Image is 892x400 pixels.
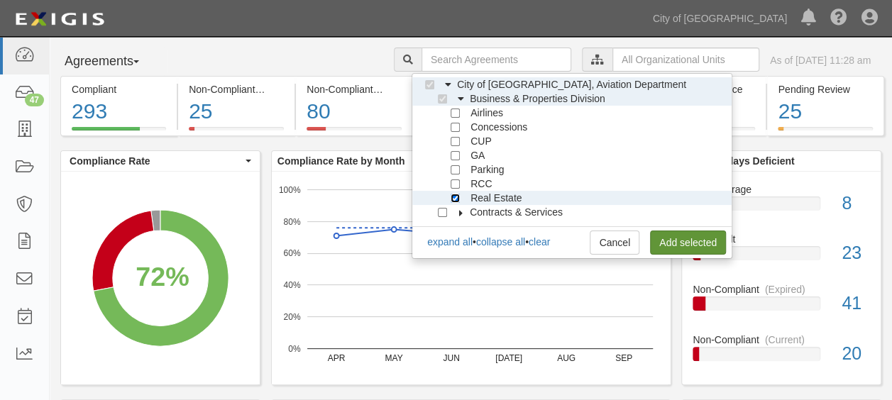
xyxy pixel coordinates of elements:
[770,53,871,67] div: As of [DATE] 11:28 am
[385,353,402,363] text: MAY
[830,10,847,27] i: Help Center - Complianz
[60,127,177,138] a: Compliant293
[765,333,805,347] div: (Current)
[60,48,167,76] button: Agreements
[778,96,872,127] div: 25
[307,96,402,127] div: 80
[682,182,881,196] div: No Coverage
[427,236,473,248] a: expand all
[283,280,300,290] text: 40%
[688,155,794,167] b: Over 90 days Deficient
[260,82,300,96] div: (Current)
[296,127,412,138] a: Non-Compliant(Expired)80
[778,82,872,96] div: Pending Review
[178,127,294,138] a: Non-Compliant(Current)25
[426,235,550,249] div: • •
[272,172,671,384] svg: A chart.
[189,82,284,96] div: Non-Compliant (Current)
[831,240,881,266] div: 23
[590,230,639,255] a: Cancel
[470,206,563,218] span: Contracts & Services
[470,135,492,147] span: CUP
[422,48,571,72] input: Search Agreements
[379,82,419,96] div: (Expired)
[650,230,726,255] a: Add selected
[189,96,284,127] div: 25
[470,150,485,161] span: GA
[693,182,870,233] a: No Coverage8
[277,155,405,167] b: Compliance Rate by Month
[470,192,522,204] span: Real Estate
[11,6,109,32] img: logo-5460c22ac91f19d4615b14bd174203de0afe785f0fc80cf4dbbc73dc1793850b.png
[495,353,522,363] text: [DATE]
[529,236,550,248] a: clear
[61,151,260,171] button: Compliance Rate
[476,236,525,248] a: collapse all
[470,178,492,189] span: RCC
[831,291,881,316] div: 41
[831,191,881,216] div: 8
[307,82,402,96] div: Non-Compliant (Expired)
[283,248,300,258] text: 60%
[70,154,242,168] span: Compliance Rate
[831,341,881,367] div: 20
[693,333,870,372] a: Non-Compliant(Current)20
[693,232,870,282] a: In Default23
[682,232,881,246] div: In Default
[72,82,166,96] div: Compliant
[470,107,503,118] span: Airlines
[470,121,527,133] span: Concessions
[457,79,686,90] span: City of [GEOGRAPHIC_DATA], Aviation Department
[443,353,459,363] text: JUN
[283,216,300,226] text: 80%
[615,353,632,363] text: SEP
[136,258,189,296] div: 72%
[283,312,300,322] text: 20%
[765,282,805,296] div: (Expired)
[288,343,301,353] text: 0%
[72,96,166,127] div: 293
[693,282,870,333] a: Non-Compliant(Expired)41
[470,164,504,175] span: Parking
[646,4,794,33] a: City of [GEOGRAPHIC_DATA]
[470,93,605,104] span: Business & Properties Division
[557,353,576,363] text: AUG
[61,172,260,384] svg: A chart.
[25,94,44,106] div: 47
[767,127,883,138] a: Pending Review25
[327,353,345,363] text: APR
[682,333,881,347] div: Non-Compliant
[279,184,301,194] text: 100%
[682,282,881,296] div: Non-Compliant
[612,48,759,72] input: All Organizational Units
